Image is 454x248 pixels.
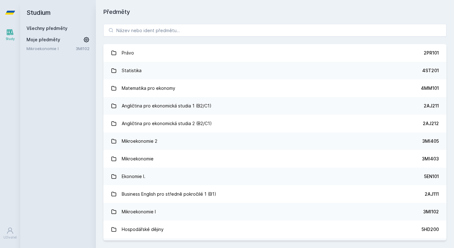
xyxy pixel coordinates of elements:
[103,8,446,16] h1: Předměty
[122,153,154,165] div: Mikroekonomie
[103,24,446,37] input: Název nebo ident předmětu…
[422,156,439,162] div: 3MI403
[424,103,439,109] div: 2AJ211
[423,209,439,215] div: 3MI102
[122,47,134,59] div: Právo
[122,223,164,236] div: Hospodářské dějiny
[424,173,439,180] div: 5EN101
[122,100,212,112] div: Angličtina pro ekonomická studia 1 (B2/C1)
[122,82,175,95] div: Matematika pro ekonomy
[76,46,90,51] a: 3MI102
[421,85,439,91] div: 4MM101
[103,62,446,79] a: Statistika 4ST201
[122,64,142,77] div: Statistika
[122,117,212,130] div: Angličtina pro ekonomická studia 2 (B2/C1)
[122,205,156,218] div: Mikroekonomie I
[103,115,446,132] a: Angličtina pro ekonomická studia 2 (B2/C1) 2AJ212
[26,45,76,52] a: Mikroekonomie I
[3,235,17,240] div: Uživatel
[425,191,439,197] div: 2AJ111
[103,168,446,185] a: Ekonomie I. 5EN101
[422,138,439,144] div: 3MI405
[103,221,446,238] a: Hospodářské dějiny 5HD200
[1,224,19,243] a: Uživatel
[103,79,446,97] a: Matematika pro ekonomy 4MM101
[122,135,157,147] div: Mikroekonomie 2
[103,203,446,221] a: Mikroekonomie I 3MI102
[26,37,60,43] span: Moje předměty
[103,150,446,168] a: Mikroekonomie 3MI403
[122,170,145,183] div: Ekonomie I.
[103,97,446,115] a: Angličtina pro ekonomická studia 1 (B2/C1) 2AJ211
[1,25,19,44] a: Study
[423,120,439,127] div: 2AJ212
[422,226,439,233] div: 5HD200
[103,44,446,62] a: Právo 2PR101
[103,132,446,150] a: Mikroekonomie 2 3MI405
[6,37,15,41] div: Study
[26,26,67,31] a: Všechny předměty
[422,67,439,74] div: 4ST201
[122,188,216,200] div: Business English pro středně pokročilé 1 (B1)
[103,185,446,203] a: Business English pro středně pokročilé 1 (B1) 2AJ111
[424,50,439,56] div: 2PR101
